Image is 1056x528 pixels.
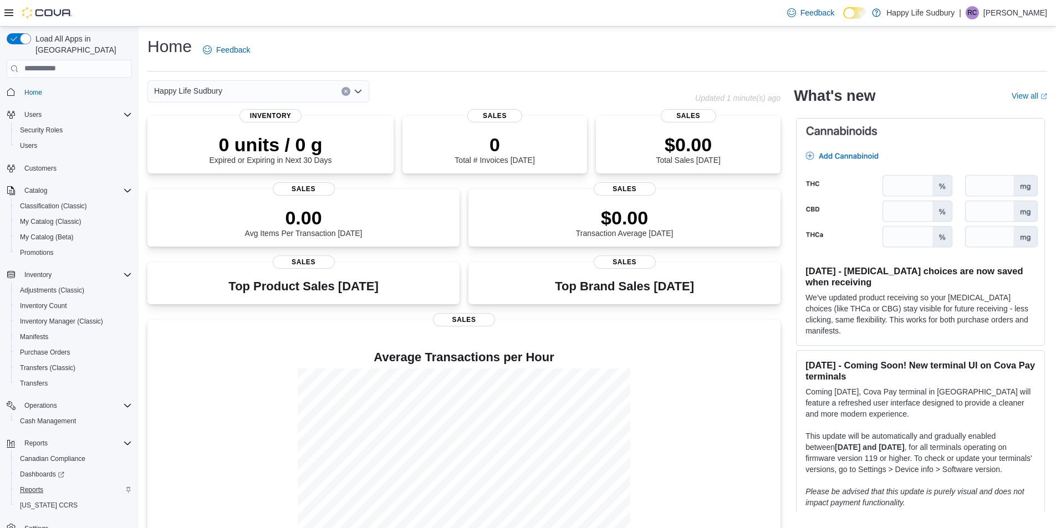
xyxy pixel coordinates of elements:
a: [US_STATE] CCRS [16,499,82,512]
span: Inventory [24,270,52,279]
a: Feedback [783,2,839,24]
span: Inventory Manager (Classic) [20,317,103,326]
button: Adjustments (Classic) [11,283,136,298]
a: Manifests [16,330,53,344]
span: Sales [433,313,495,326]
p: $0.00 [656,134,720,156]
h3: Top Brand Sales [DATE] [555,280,694,293]
span: Sales [467,109,523,122]
button: Inventory [2,267,136,283]
span: Home [20,85,132,99]
span: My Catalog (Classic) [16,215,132,228]
strong: [DATE] and [DATE] [835,443,904,452]
button: Promotions [11,245,136,260]
button: My Catalog (Classic) [11,214,136,229]
span: Purchase Orders [16,346,132,359]
em: Please be advised that this update is purely visual and does not impact payment functionality. [805,487,1024,507]
button: Canadian Compliance [11,451,136,467]
button: Inventory Manager (Classic) [11,314,136,329]
h4: Average Transactions per Hour [156,351,772,364]
button: Catalog [20,184,52,197]
h3: [DATE] - [MEDICAL_DATA] choices are now saved when receiving [805,265,1035,288]
span: Promotions [16,246,132,259]
span: Users [24,110,42,119]
span: Transfers (Classic) [16,361,132,375]
button: Operations [20,399,62,412]
button: Operations [2,398,136,413]
button: Users [2,107,136,122]
span: Catalog [20,184,132,197]
p: We've updated product receiving so your [MEDICAL_DATA] choices (like THCa or CBG) stay visible fo... [805,292,1035,336]
span: Happy Life Sudbury [154,84,222,98]
button: Inventory [20,268,56,281]
span: Sales [594,182,656,196]
button: Home [2,84,136,100]
span: Operations [20,399,132,412]
p: Updated 1 minute(s) ago [695,94,780,102]
span: Cash Management [20,417,76,426]
h3: Top Product Sales [DATE] [228,280,378,293]
span: Load All Apps in [GEOGRAPHIC_DATA] [31,33,132,55]
a: Transfers [16,377,52,390]
button: Reports [11,482,136,498]
span: Feedback [216,44,250,55]
a: My Catalog (Beta) [16,230,78,244]
h3: [DATE] - Coming Soon! New terminal UI on Cova Pay terminals [805,360,1035,382]
span: Users [20,108,132,121]
span: Transfers (Classic) [20,363,75,372]
h1: Home [147,35,192,58]
span: Promotions [20,248,54,257]
p: Coming [DATE], Cova Pay terminal in [GEOGRAPHIC_DATA] will feature a refreshed user interface des... [805,386,1035,419]
a: My Catalog (Classic) [16,215,86,228]
span: Adjustments (Classic) [16,284,132,297]
span: My Catalog (Beta) [20,233,74,242]
a: Adjustments (Classic) [16,284,89,297]
a: Users [16,139,42,152]
span: Reports [16,483,132,496]
span: Dashboards [20,470,64,479]
button: Manifests [11,329,136,345]
span: Classification (Classic) [16,199,132,213]
span: Inventory [20,268,132,281]
span: Security Roles [20,126,63,135]
a: Feedback [198,39,254,61]
button: Clear input [341,87,350,96]
button: Reports [2,435,136,451]
span: Customers [20,161,132,175]
input: Dark Mode [843,7,866,19]
div: Total # Invoices [DATE] [455,134,534,165]
div: Total Sales [DATE] [656,134,720,165]
span: Adjustments (Classic) [20,286,84,295]
span: Inventory [239,109,302,122]
a: Dashboards [16,468,69,481]
button: Transfers [11,376,136,391]
div: Avg Items Per Transaction [DATE] [245,207,363,238]
span: Users [20,141,37,150]
span: Manifests [16,330,132,344]
span: Classification (Classic) [20,202,87,211]
div: Expired or Expiring in Next 30 Days [210,134,332,165]
button: Inventory Count [11,298,136,314]
a: Classification (Classic) [16,199,91,213]
p: 0 units / 0 g [210,134,332,156]
button: Purchase Orders [11,345,136,360]
span: Dashboards [16,468,132,481]
span: Sales [273,182,335,196]
span: Inventory Manager (Classic) [16,315,132,328]
div: Transaction Average [DATE] [576,207,674,238]
span: Sales [273,255,335,269]
span: Inventory Count [20,301,67,310]
span: Canadian Compliance [16,452,132,465]
span: Feedback [800,7,834,18]
span: My Catalog (Beta) [16,230,132,244]
span: RC [967,6,977,19]
span: Security Roles [16,124,132,137]
a: Reports [16,483,48,496]
a: Cash Management [16,414,80,428]
span: Washington CCRS [16,499,132,512]
span: Customers [24,164,57,173]
span: Sales [594,255,656,269]
p: 0.00 [245,207,363,229]
a: Transfers (Classic) [16,361,80,375]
